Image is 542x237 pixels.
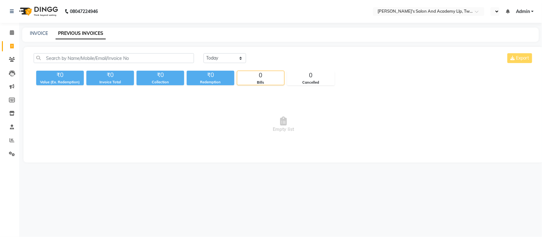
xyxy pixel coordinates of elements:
div: 0 [237,71,284,80]
input: Search by Name/Mobile/Email/Invoice No [34,53,194,63]
div: ₹0 [86,71,134,80]
div: Redemption [187,80,234,85]
div: ₹0 [36,71,84,80]
div: Invoice Total [86,80,134,85]
a: PREVIOUS INVOICES [56,28,106,39]
div: ₹0 [137,71,184,80]
span: Empty list [34,93,533,156]
div: ₹0 [187,71,234,80]
div: Collection [137,80,184,85]
a: INVOICE [30,30,48,36]
span: Admin [516,8,530,15]
div: Value (Ex. Redemption) [36,80,84,85]
img: logo [16,3,60,20]
div: Bills [237,80,284,85]
div: 0 [287,71,334,80]
div: Cancelled [287,80,334,85]
b: 08047224946 [70,3,98,20]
